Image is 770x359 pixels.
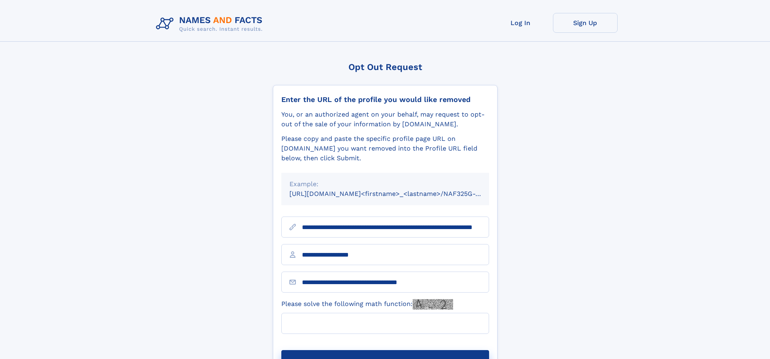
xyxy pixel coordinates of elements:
small: [URL][DOMAIN_NAME]<firstname>_<lastname>/NAF325G-xxxxxxxx [289,190,504,198]
div: You, or an authorized agent on your behalf, may request to opt-out of the sale of your informatio... [281,110,489,129]
img: Logo Names and Facts [153,13,269,35]
div: Please copy and paste the specific profile page URL on [DOMAIN_NAME] you want removed into the Pr... [281,134,489,163]
div: Example: [289,179,481,189]
div: Opt Out Request [273,62,498,72]
a: Log In [488,13,553,33]
a: Sign Up [553,13,618,33]
div: Enter the URL of the profile you would like removed [281,95,489,104]
label: Please solve the following math function: [281,299,453,310]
